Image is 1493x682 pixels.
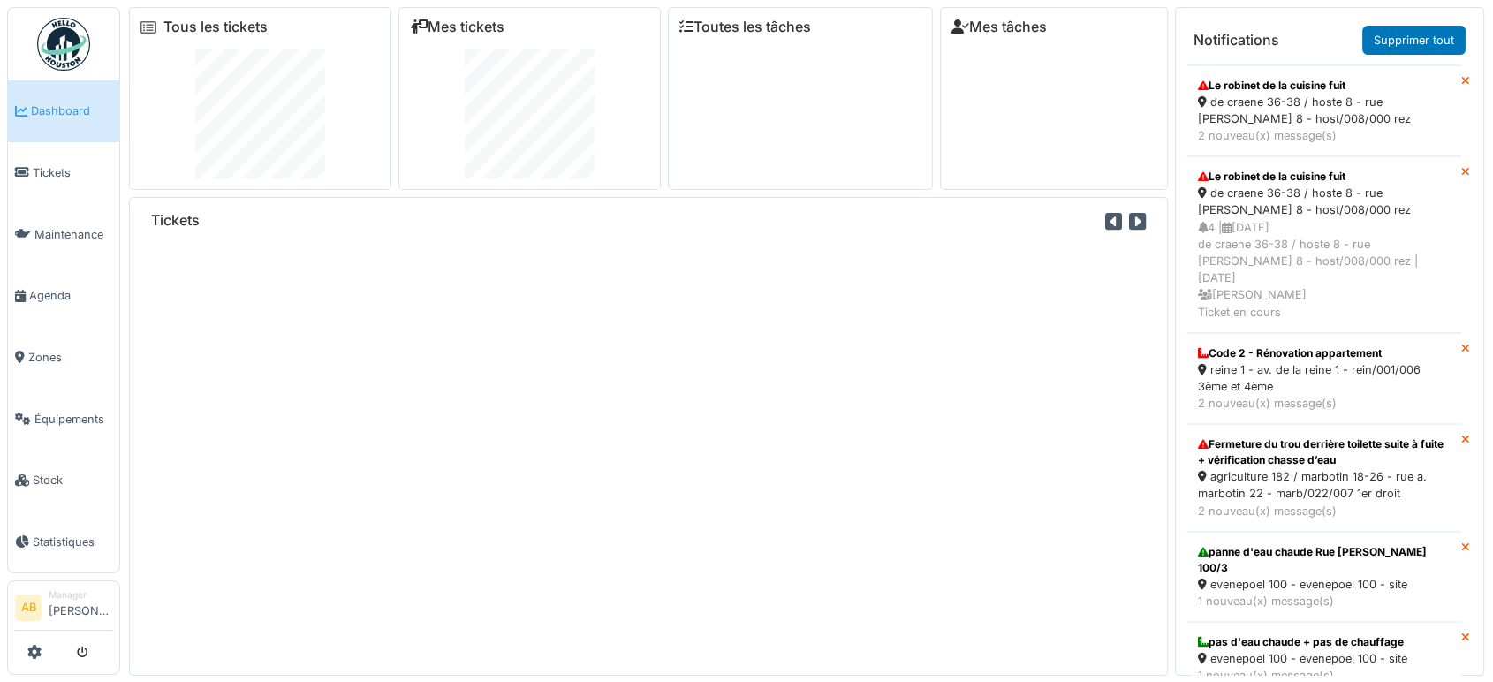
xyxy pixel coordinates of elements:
[1198,219,1450,321] div: 4 | [DATE] de craene 36-38 / hoste 8 - rue [PERSON_NAME] 8 - host/008/000 rez | [DATE] [PERSON_NA...
[1198,185,1450,218] div: de craene 36-38 / hoste 8 - rue [PERSON_NAME] 8 - host/008/000 rez
[33,534,112,550] span: Statistiques
[1198,361,1450,395] div: reine 1 - av. de la reine 1 - rein/001/006 3ème et 4ème
[410,19,504,35] a: Mes tickets
[1198,544,1450,576] div: panne d'eau chaude Rue [PERSON_NAME] 100/3
[8,203,119,265] a: Maintenance
[1198,650,1450,667] div: evenepoel 100 - evenepoel 100 - site
[28,349,112,366] span: Zones
[1362,26,1466,55] a: Supprimer tout
[1198,78,1450,94] div: Le robinet de la cuisine fuit
[679,19,811,35] a: Toutes les tâches
[1198,127,1450,144] div: 2 nouveau(x) message(s)
[1198,94,1450,127] div: de craene 36-38 / hoste 8 - rue [PERSON_NAME] 8 - host/008/000 rez
[49,588,112,626] li: [PERSON_NAME]
[8,265,119,327] a: Agenda
[37,18,90,71] img: Badge_color-CXgf-gQk.svg
[1198,576,1450,593] div: evenepoel 100 - evenepoel 100 - site
[951,19,1047,35] a: Mes tâches
[163,19,268,35] a: Tous les tickets
[49,588,112,602] div: Manager
[29,287,112,304] span: Agenda
[8,80,119,142] a: Dashboard
[1198,503,1450,519] div: 2 nouveau(x) message(s)
[34,226,112,243] span: Maintenance
[1194,32,1279,49] h6: Notifications
[8,327,119,389] a: Zones
[31,102,112,119] span: Dashboard
[15,588,112,631] a: AB Manager[PERSON_NAME]
[15,595,42,621] li: AB
[1186,424,1461,532] a: Fermeture du trou derrière toilette suite à fuite + vérification chasse d’eau agriculture 182 / m...
[8,511,119,573] a: Statistiques
[8,450,119,511] a: Stock
[1198,436,1450,468] div: Fermeture du trou derrière toilette suite à fuite + vérification chasse d’eau
[1198,169,1450,185] div: Le robinet de la cuisine fuit
[1186,156,1461,333] a: Le robinet de la cuisine fuit de craene 36-38 / hoste 8 - rue [PERSON_NAME] 8 - host/008/000 rez ...
[8,388,119,450] a: Équipements
[34,411,112,428] span: Équipements
[33,164,112,181] span: Tickets
[1198,593,1450,610] div: 1 nouveau(x) message(s)
[1186,333,1461,425] a: Code 2 - Rénovation appartement reine 1 - av. de la reine 1 - rein/001/006 3ème et 4ème 2 nouveau...
[8,142,119,204] a: Tickets
[1198,468,1450,502] div: agriculture 182 / marbotin 18-26 - rue a. marbotin 22 - marb/022/007 1er droit
[1198,345,1450,361] div: Code 2 - Rénovation appartement
[151,212,200,229] h6: Tickets
[1186,65,1461,157] a: Le robinet de la cuisine fuit de craene 36-38 / hoste 8 - rue [PERSON_NAME] 8 - host/008/000 rez ...
[33,472,112,489] span: Stock
[1198,395,1450,412] div: 2 nouveau(x) message(s)
[1186,532,1461,622] a: panne d'eau chaude Rue [PERSON_NAME] 100/3 evenepoel 100 - evenepoel 100 - site 1 nouveau(x) mess...
[1198,634,1450,650] div: pas d'eau chaude + pas de chauffage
